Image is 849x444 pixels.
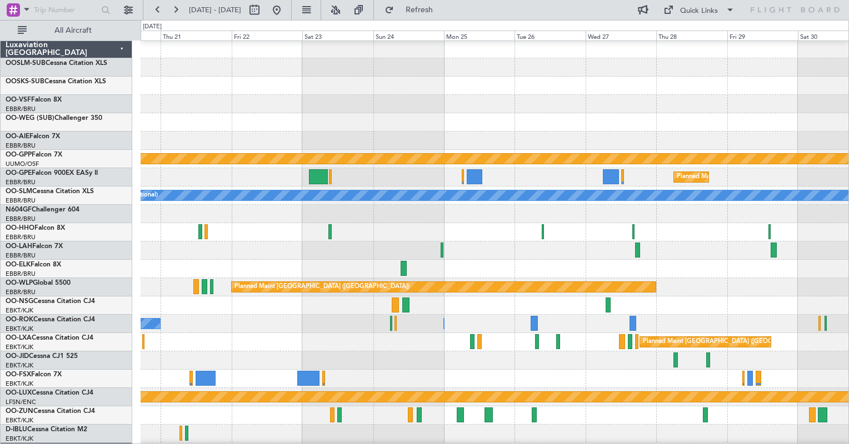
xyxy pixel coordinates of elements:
a: OO-LXACessna Citation CJ4 [6,335,93,341]
a: OO-VSFFalcon 8X [6,97,62,103]
span: OO-GPP [6,152,32,158]
a: OO-FSXFalcon 7X [6,371,62,378]
div: Tue 26 [515,31,585,41]
button: Refresh [379,1,446,19]
a: D-IBLUCessna Citation M2 [6,426,87,433]
span: OO-GPE [6,170,32,176]
span: OO-HHO [6,225,34,231]
div: Wed 27 [586,31,656,41]
a: OO-GPEFalcon 900EX EASy II [6,170,98,176]
div: Thu 28 [656,31,727,41]
a: EBKT/KJK [6,343,33,351]
a: EBKT/KJK [6,380,33,388]
a: EBKT/KJK [6,325,33,333]
span: OO-JID [6,353,29,360]
span: OO-VSF [6,97,31,103]
span: OO-LXA [6,335,32,341]
a: OO-ZUNCessna Citation CJ4 [6,408,95,415]
div: Planned Maint [GEOGRAPHIC_DATA] ([GEOGRAPHIC_DATA] National) [643,334,844,350]
a: EBBR/BRU [6,142,36,150]
span: OO-LAH [6,243,32,250]
a: EBBR/BRU [6,105,36,113]
button: Quick Links [658,1,740,19]
a: OOSLM-SUBCessna Citation XLS [6,60,107,67]
span: [DATE] - [DATE] [189,5,241,15]
a: EBBR/BRU [6,178,36,186]
span: OO-WEG (SUB) [6,115,54,122]
a: OO-SLMCessna Citation XLS [6,188,94,195]
div: Planned Maint [GEOGRAPHIC_DATA] ([GEOGRAPHIC_DATA]) [234,279,409,295]
div: [DATE] [143,22,162,32]
a: OO-JIDCessna CJ1 525 [6,353,78,360]
a: OO-LUXCessna Citation CJ4 [6,390,93,396]
span: D-IBLU [6,426,27,433]
div: Sun 24 [373,31,444,41]
a: OO-HHOFalcon 8X [6,225,65,231]
a: EBBR/BRU [6,233,36,241]
a: EBBR/BRU [6,288,36,296]
a: LFSN/ENC [6,398,36,406]
a: EBBR/BRU [6,196,36,205]
div: Sat 23 [302,31,373,41]
a: EBKT/KJK [6,416,33,425]
input: Trip Number [34,2,98,18]
div: Quick Links [680,6,718,17]
span: All Aircraft [29,27,117,34]
span: N604GF [6,206,32,213]
span: OO-FSX [6,371,31,378]
a: OO-ELKFalcon 8X [6,261,61,268]
span: OO-SLM [6,188,32,195]
div: Mon 25 [444,31,515,41]
a: OO-ROKCessna Citation CJ4 [6,316,95,323]
a: EBKT/KJK [6,306,33,315]
a: EBKT/KJK [6,361,33,370]
a: OO-AIEFalcon 7X [6,133,60,140]
a: N604GFChallenger 604 [6,206,79,213]
a: OO-GPPFalcon 7X [6,152,62,158]
a: OOSKS-SUBCessna Citation XLS [6,78,106,85]
span: OO-WLP [6,280,33,286]
span: OO-LUX [6,390,32,396]
button: All Aircraft [12,22,121,39]
span: OO-ZUN [6,408,33,415]
span: OO-ELK [6,261,31,268]
span: OOSKS-SUB [6,78,44,85]
a: OO-WLPGlobal 5500 [6,280,71,286]
a: UUMO/OSF [6,160,39,168]
span: OO-NSG [6,298,33,305]
a: OO-WEG (SUB)Challenger 350 [6,115,102,122]
a: EBBR/BRU [6,270,36,278]
div: Thu 21 [161,31,231,41]
span: OO-ROK [6,316,33,323]
a: EBBR/BRU [6,215,36,223]
a: EBBR/BRU [6,251,36,260]
span: Refresh [396,6,443,14]
span: OOSLM-SUB [6,60,46,67]
span: OO-AIE [6,133,29,140]
a: OO-LAHFalcon 7X [6,243,63,250]
div: Fri 22 [232,31,302,41]
div: Fri 29 [727,31,798,41]
a: OO-NSGCessna Citation CJ4 [6,298,95,305]
a: EBKT/KJK [6,435,33,443]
